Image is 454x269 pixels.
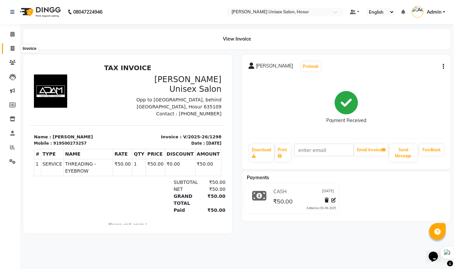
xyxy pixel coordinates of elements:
img: logo [17,3,63,21]
p: Name : [PERSON_NAME] [4,72,94,79]
h2: TAX INVOICE [4,3,192,11]
span: CASH [274,188,287,195]
h3: [PERSON_NAME] Unisex Salon [102,13,192,33]
div: View Invoice [23,29,451,49]
div: ₹50.00 [168,125,196,132]
p: Invoice : V/2025-26/1298 [102,72,192,79]
div: Added on 03-09-2025 [306,206,336,210]
div: [DATE] [176,79,192,85]
span: ₹50.00 [273,198,293,207]
td: 1 [4,98,11,115]
span: [DATE] [322,188,334,195]
img: Admin [412,6,423,18]
span: THREADING - EYEBROW [35,99,82,113]
b: 08047224946 [73,3,102,21]
th: NAME [34,88,83,98]
span: Payments [247,175,269,181]
p: Opp to [GEOGRAPHIC_DATA], behind [GEOGRAPHIC_DATA], Hosur 635109 [102,35,192,49]
span: [PERSON_NAME] [256,63,293,72]
button: Send Message [389,144,417,162]
div: Invoice [21,45,38,53]
th: TYPE [11,88,34,98]
td: ₹50.00 [165,98,191,115]
span: Admin [427,9,441,16]
th: # [4,88,11,98]
a: Download [249,144,274,162]
iframe: chat widget [426,242,447,262]
th: QTY [102,88,116,98]
div: NET [140,125,168,132]
td: ₹50.00 [83,98,102,115]
p: Please visit again ! [4,161,192,167]
div: Payment Received [326,117,366,124]
button: Prebook [301,62,321,71]
th: RATE [83,88,102,98]
td: ₹0.00 [135,98,165,115]
div: Date : [161,79,175,85]
button: Email Invoice [354,144,388,156]
a: Print [275,144,291,162]
p: Contact : [PHONE_NUMBER] [102,49,192,56]
div: 919500273257 [23,79,57,85]
th: DISCOUNT [135,88,165,98]
a: Feedback [420,144,443,156]
td: ₹50.00 [116,98,135,115]
th: AMOUNT [165,88,191,98]
td: SERVICE [11,98,34,115]
div: Paid [140,146,168,153]
div: Mobile : [4,79,22,85]
td: 1 [102,98,116,115]
div: ₹50.00 [168,146,196,153]
div: GRAND TOTAL [140,132,168,146]
th: PRICE [116,88,135,98]
div: ₹50.00 [168,118,196,125]
input: enter email [294,144,354,156]
div: SUBTOTAL [140,118,168,125]
div: ₹50.00 [168,132,196,146]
